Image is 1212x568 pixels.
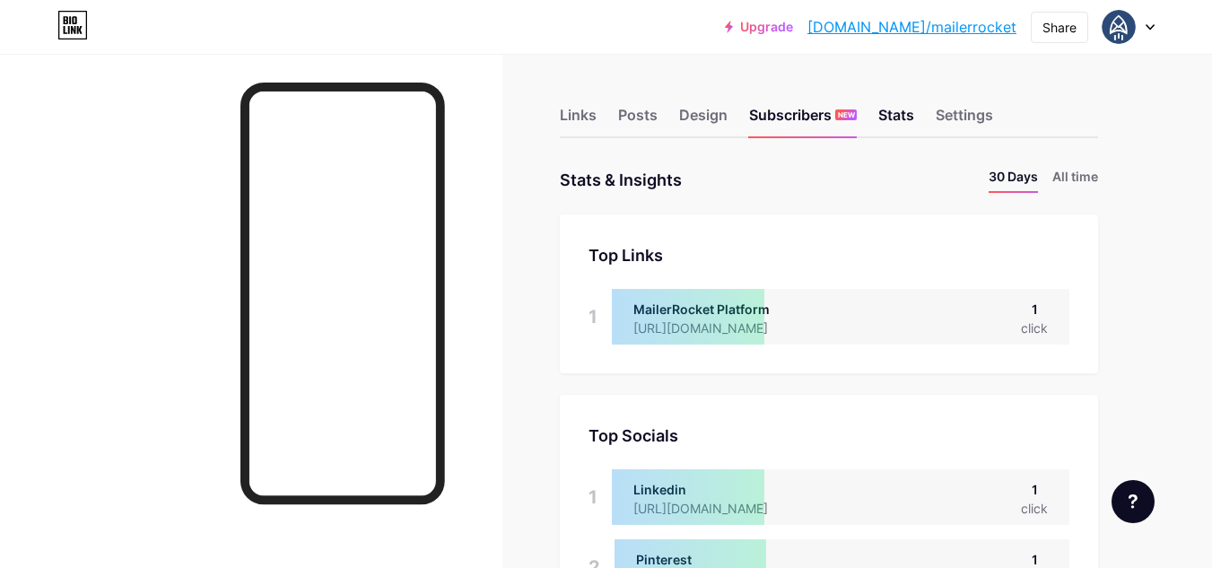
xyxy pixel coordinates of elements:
[838,109,855,120] span: NEW
[1021,480,1048,499] div: 1
[1042,18,1077,37] div: Share
[589,469,597,525] div: 1
[807,16,1016,38] a: [DOMAIN_NAME]/mailerrocket
[589,243,1069,267] div: Top Links
[1021,300,1048,319] div: 1
[936,104,993,136] div: Settings
[589,289,597,345] div: 1
[679,104,728,136] div: Design
[1021,499,1048,518] div: click
[989,167,1038,193] li: 30 Days
[560,167,682,193] div: Stats & Insights
[1021,319,1048,337] div: click
[589,424,1069,448] div: Top Socials
[749,104,857,136] div: Subscribers
[1052,167,1098,193] li: All time
[878,104,914,136] div: Stats
[1102,10,1136,44] img: mailerrocket
[618,104,658,136] div: Posts
[725,20,793,34] a: Upgrade
[560,104,597,136] div: Links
